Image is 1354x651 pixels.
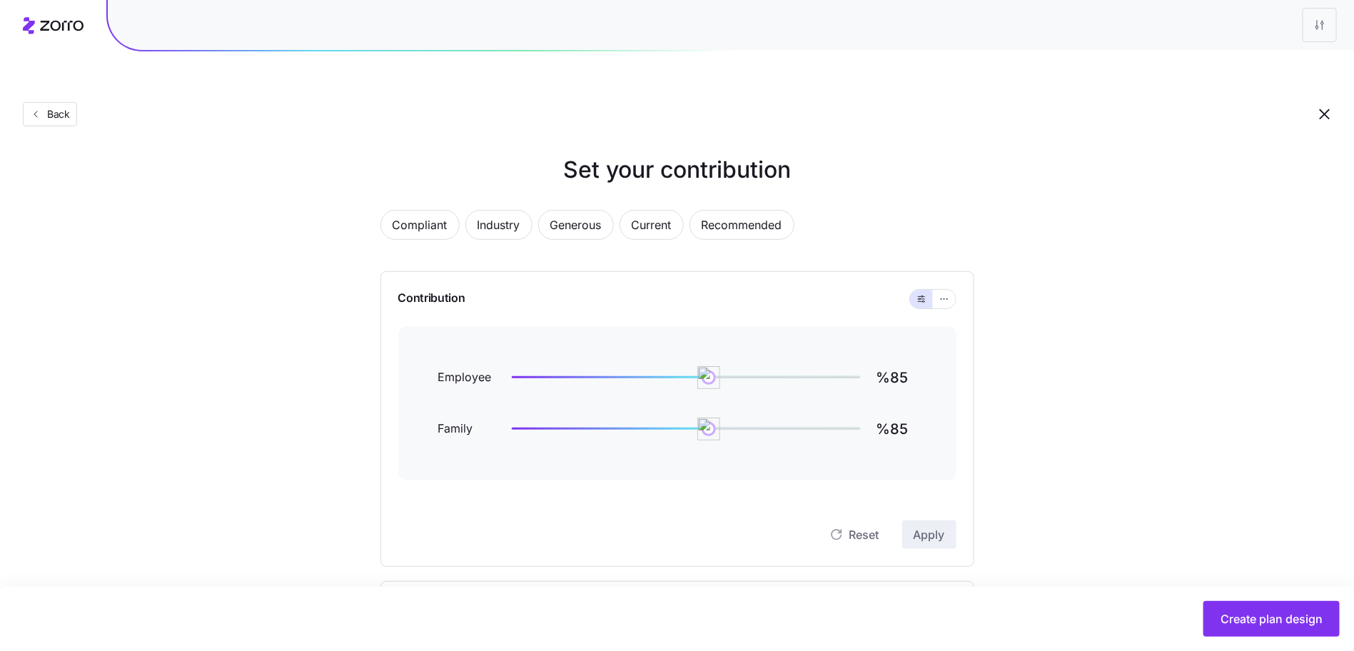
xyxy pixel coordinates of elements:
[1203,601,1340,637] button: Create plan design
[697,366,720,389] img: ai-icon.png
[632,211,672,239] span: Current
[398,289,465,309] span: Contribution
[465,210,532,240] button: Industry
[697,418,720,440] img: ai-icon.png
[438,368,495,386] span: Employee
[538,210,614,240] button: Generous
[902,520,956,549] button: Apply
[380,210,460,240] button: Compliant
[23,102,77,126] button: Back
[702,211,782,239] span: Recommended
[914,526,945,543] span: Apply
[323,153,1031,187] h1: Set your contribution
[550,211,602,239] span: Generous
[478,211,520,239] span: Industry
[1221,610,1323,627] span: Create plan design
[438,420,495,438] span: Family
[818,520,891,549] button: Reset
[849,526,879,543] span: Reset
[393,211,448,239] span: Compliant
[41,107,70,121] span: Back
[689,210,794,240] button: Recommended
[620,210,684,240] button: Current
